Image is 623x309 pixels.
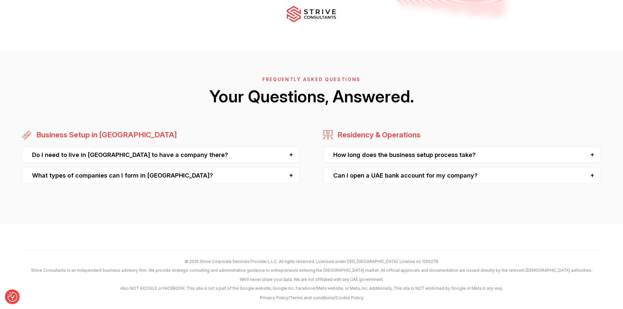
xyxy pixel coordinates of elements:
div: What types of companies can I form in [GEOGRAPHIC_DATA]? [22,167,300,184]
a: Cookie Policy [336,295,363,300]
p: / / [21,293,603,303]
img: Revisit consent button [8,292,17,302]
img: main-logo.svg [287,6,336,22]
p: Strive Consultants is an independent business advisory firm. We provide strategic consulting and ... [21,266,603,275]
div: Do I need to live in [GEOGRAPHIC_DATA] to have a company there? [22,146,300,163]
h3: Business Setup in [GEOGRAPHIC_DATA] [33,130,177,140]
div: How long does the business setup process take? [323,146,601,163]
p: We’ll never share your data. We are not affiliated with any UAE government. [21,275,603,284]
h3: Residency & Operations [334,130,421,140]
p: © 2025 Strive Corporate Services Provider L.L.C. All rights reserved. Licensed under DED, [GEOGRA... [21,257,603,266]
button: Consent Preferences [8,292,17,302]
div: Can I open a UAE bank account for my company? [323,167,601,184]
a: Privacy Policy [260,295,288,300]
a: Terms and conditions [290,295,334,300]
p: Also NOT GOOGLE or FACEBOOK: This site is not a part of the Google website, Google Inc, Facebook/... [21,284,603,293]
